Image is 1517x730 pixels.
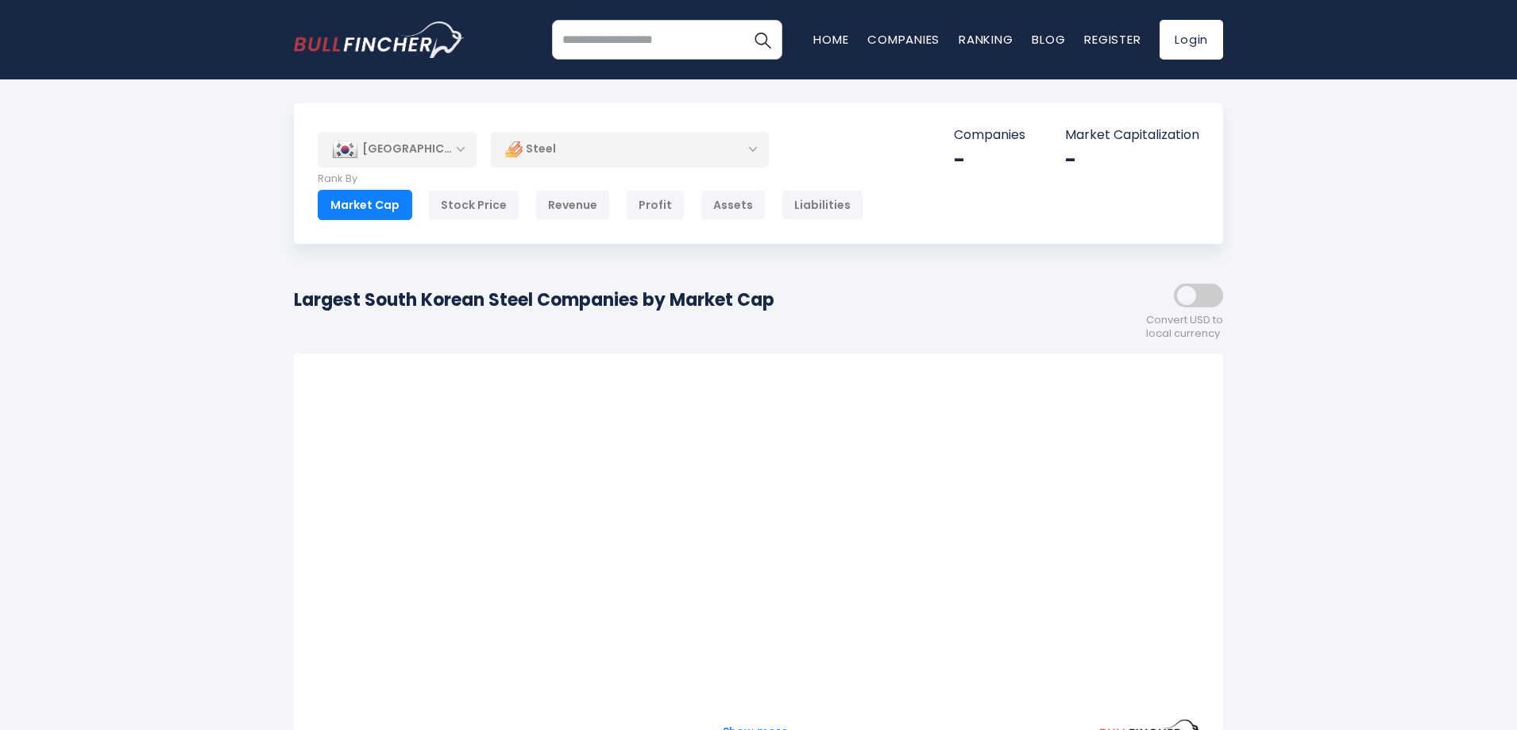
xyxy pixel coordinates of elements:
[1032,31,1065,48] a: Blog
[1065,148,1199,172] div: -
[782,190,863,220] div: Liabilities
[626,190,685,220] div: Profit
[1160,20,1223,60] a: Login
[294,21,465,58] a: Go to homepage
[491,131,769,168] div: Steel
[1065,127,1199,144] p: Market Capitalization
[318,132,477,167] div: [GEOGRAPHIC_DATA]
[701,190,766,220] div: Assets
[1146,314,1223,341] span: Convert USD to local currency
[813,31,848,48] a: Home
[1084,31,1141,48] a: Register
[959,31,1013,48] a: Ranking
[867,31,940,48] a: Companies
[743,20,782,60] button: Search
[318,172,863,186] p: Rank By
[535,190,610,220] div: Revenue
[318,190,412,220] div: Market Cap
[954,148,1025,172] div: -
[294,21,465,58] img: bullfincher logo
[954,127,1025,144] p: Companies
[294,287,774,313] h1: Largest South Korean Steel Companies by Market Cap
[428,190,519,220] div: Stock Price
